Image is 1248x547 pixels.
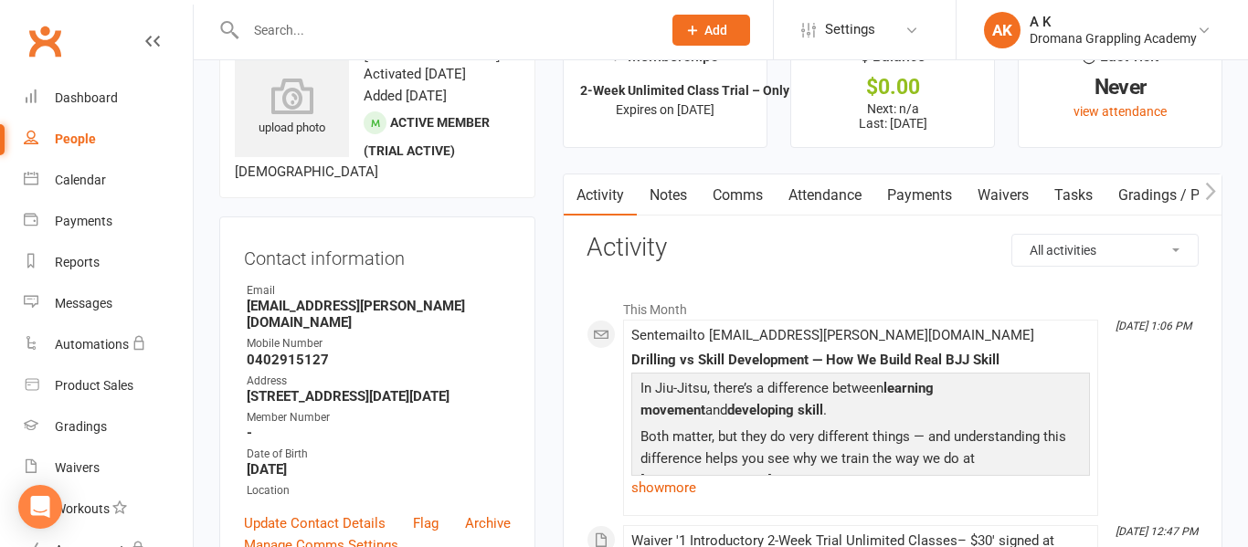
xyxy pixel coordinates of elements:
[24,160,193,201] a: Calendar
[631,475,1090,500] a: show more
[580,83,840,98] strong: 2-Week Unlimited Class Trial – Only $30 (V...
[861,45,925,78] div: $ Balance
[24,78,193,119] a: Dashboard
[240,17,649,43] input: Search...
[564,174,637,216] a: Activity
[24,365,193,406] a: Product Sales
[247,282,511,300] div: Email
[636,426,1085,496] p: Both matter, but they do very different things — and understanding this difference helps you see ...
[55,337,129,352] div: Automations
[55,214,112,228] div: Payments
[1073,104,1167,119] a: view attendance
[984,12,1021,48] div: AK
[24,242,193,283] a: Reports
[55,501,110,516] div: Workouts
[616,102,714,117] span: Expires on [DATE]
[587,234,1199,262] h3: Activity
[235,78,349,138] div: upload photo
[1042,174,1105,216] a: Tasks
[825,9,875,50] span: Settings
[611,45,718,79] div: Memberships
[235,163,378,180] span: [DEMOGRAPHIC_DATA]
[874,174,965,216] a: Payments
[611,48,623,66] i: ✓
[55,131,96,146] div: People
[55,255,100,269] div: Reports
[55,90,118,105] div: Dashboard
[24,406,193,447] a: Gradings
[672,15,750,46] button: Add
[247,373,511,390] div: Address
[1030,14,1197,30] div: A K
[24,324,193,365] a: Automations
[24,489,193,530] a: Workouts
[808,101,978,131] p: Next: n/a Last: [DATE]
[247,335,511,352] div: Mobile Number
[704,23,727,37] span: Add
[636,377,1085,426] p: In Jiu-Jitsu, there’s a difference between and .
[22,18,68,64] a: Clubworx
[776,174,874,216] a: Attendance
[247,298,511,331] strong: [EMAIL_ADDRESS][PERSON_NAME][DOMAIN_NAME]
[700,174,776,216] a: Comms
[18,485,62,529] div: Open Intercom Messenger
[24,447,193,489] a: Waivers
[55,378,133,393] div: Product Sales
[465,512,511,534] a: Archive
[1035,78,1205,97] div: Never
[247,425,511,441] strong: -
[631,327,1034,343] span: Sent email to [EMAIL_ADDRESS][PERSON_NAME][DOMAIN_NAME]
[244,241,511,268] h3: Contact information
[55,296,112,310] div: Messages
[631,352,1090,368] div: Drilling vs Skill Development — How We Build Real BJJ Skill
[247,409,511,426] div: Member Number
[413,512,439,534] a: Flag
[247,352,511,368] strong: 0402915127
[1083,45,1158,78] div: Last visit
[1116,525,1198,538] i: [DATE] 12:47 PM
[587,290,1199,320] li: This Month
[364,88,447,104] time: Added [DATE]
[727,402,823,418] span: developing skill
[247,482,511,500] div: Location
[24,201,193,242] a: Payments
[55,419,107,434] div: Gradings
[808,78,978,97] div: $0.00
[247,461,511,478] strong: [DATE]
[24,283,193,324] a: Messages
[247,446,511,463] div: Date of Birth
[24,119,193,160] a: People
[637,174,700,216] a: Notes
[55,173,106,187] div: Calendar
[1030,30,1197,47] div: Dromana Grappling Academy
[364,66,466,82] time: Activated [DATE]
[55,460,100,475] div: Waivers
[247,388,511,405] strong: [STREET_ADDRESS][DATE][DATE]
[364,115,490,158] span: Active member (trial active)
[1116,320,1191,332] i: [DATE] 1:06 PM
[965,174,1042,216] a: Waivers
[244,512,386,534] a: Update Contact Details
